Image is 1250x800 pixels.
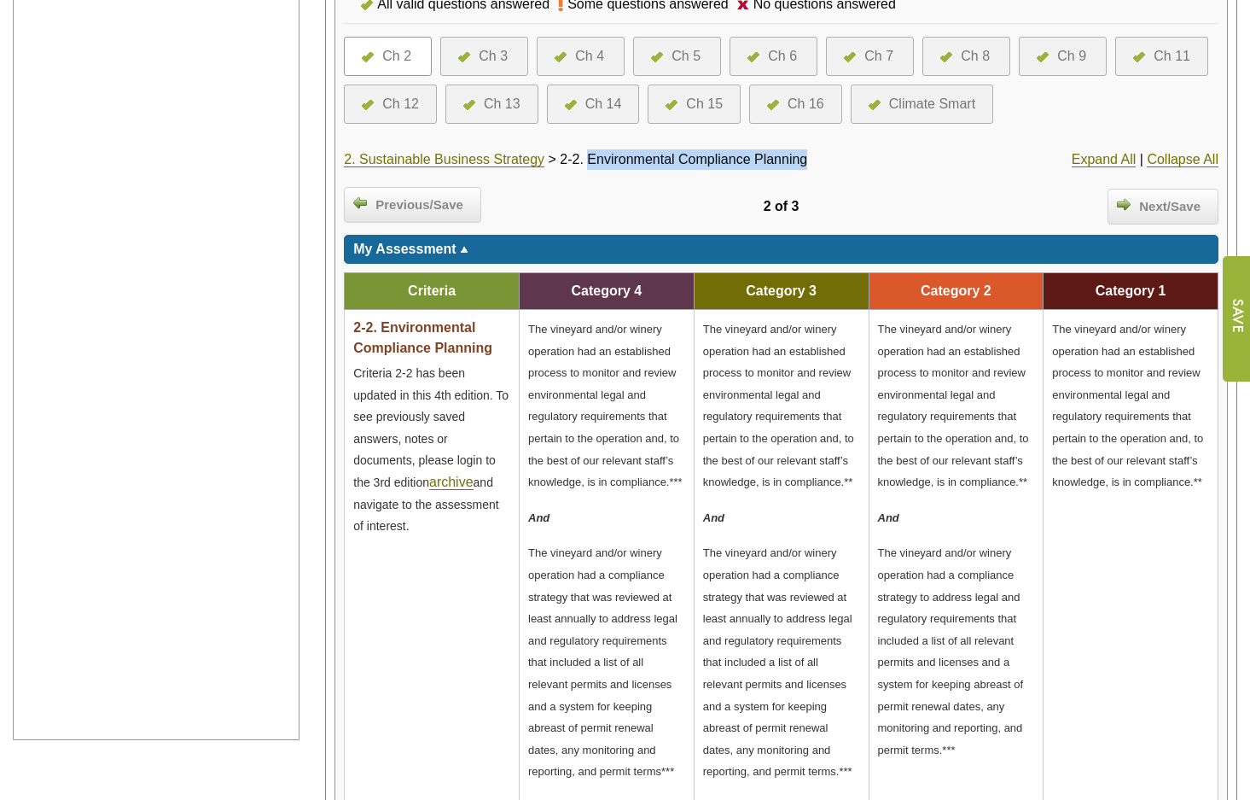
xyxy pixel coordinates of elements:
a: Ch 5 [651,46,703,67]
a: Ch 15 [666,94,723,114]
div: Ch 14 [585,94,622,114]
img: icon-all-questions-answered.png [869,100,881,110]
img: icon-all-questions-answered.png [1037,52,1049,62]
span: The vineyard and/or winery operation had an established process to monitor and review environment... [1052,323,1203,488]
span: > [549,152,556,166]
em: And [878,511,899,524]
img: icon-all-questions-answered.png [362,52,374,62]
span: The vineyard and/or winery operation had a compliance strategy that was reviewed at least annuall... [703,546,852,778]
div: Ch 13 [484,94,520,114]
a: Collapse All [1147,152,1218,167]
a: Ch 11 [1133,46,1190,67]
div: Ch 12 [382,94,419,114]
img: icon-all-questions-answered.png [747,52,759,62]
a: Climate Smart [869,94,975,114]
img: icon-all-questions-answered.png [651,52,663,62]
img: icon-all-questions-answered.png [458,52,470,62]
img: icon-all-questions-answered.png [767,100,779,110]
a: 2. Sustainable Business Strategy [344,152,544,167]
a: Ch 4 [555,46,607,67]
a: Next/Save [1108,189,1218,225]
img: icon-all-questions-answered.png [1133,52,1145,62]
div: Ch 16 [788,94,824,114]
img: sort_arrow_up.gif [460,247,468,253]
a: Ch 7 [844,46,896,67]
img: icon-all-questions-answered.png [844,52,856,62]
div: Ch 6 [768,46,797,67]
div: Ch 15 [686,94,723,114]
span: Previous/Save [367,196,472,215]
a: Previous/Save [344,187,481,223]
div: Climate Smart [889,94,975,114]
span: My Assessment [353,242,456,256]
span: The vineyard and/or winery operation had a compliance strategy to address legal and regulatory re... [878,546,1024,756]
td: Category 1 [1044,273,1218,310]
img: icon-all-questions-answered.png [463,100,475,110]
a: Ch 8 [940,46,992,67]
img: icon-all-questions-answered.png [940,52,952,62]
input: Submit [1222,256,1250,382]
td: Category 2 [869,273,1044,310]
img: arrow_left.png [353,196,367,209]
span: The vineyard and/or winery operation had a compliance strategy that was reviewed at least annuall... [528,546,677,778]
span: 2-2. Environmental Compliance Planning [560,152,807,166]
div: Ch 4 [575,46,604,67]
a: Ch 13 [463,94,520,114]
div: Ch 8 [961,46,990,67]
div: Ch 5 [672,46,701,67]
a: archive [429,475,474,490]
em: And [703,511,724,524]
a: Ch 14 [565,94,622,114]
span: | [1140,152,1143,166]
a: Ch 9 [1037,46,1089,67]
span: Next/Save [1131,197,1209,217]
img: icon-all-questions-answered.png [666,100,677,110]
a: Ch 12 [362,94,419,114]
span: The vineyard and/or winery operation had an established process to monitor and review environment... [703,323,854,488]
strong: And [528,511,549,524]
td: Category 3 [694,273,869,310]
img: icon-all-questions-answered.png [555,52,567,62]
a: Ch 3 [458,46,510,67]
img: arrow_right.png [1117,197,1131,211]
td: Category 4 [520,273,695,310]
div: Ch 9 [1057,46,1086,67]
span: Criteria 2-2 has been updated in this 4th edition. To see previously saved answers, notes or docu... [353,366,509,533]
a: Ch 16 [767,94,824,114]
a: Expand All [1072,152,1137,167]
span: 2-2. Environmental Compliance Planning [353,320,492,355]
span: 2 of 3 [764,199,799,213]
span: Criteria [408,283,456,298]
div: Ch 11 [1154,46,1190,67]
div: Ch 2 [382,46,411,67]
span: The vineyard and/or winery operation had an established process to monitor and review environment... [878,323,1029,488]
img: icon-all-questions-answered.png [362,100,374,110]
span: The vineyard and/or winery operation had an established process to monitor and review environment... [528,323,683,488]
a: Ch 6 [747,46,799,67]
img: icon-all-questions-answered.png [565,100,577,110]
div: Ch 7 [864,46,893,67]
div: Click to toggle my assessment information [344,235,1218,264]
div: Ch 3 [479,46,508,67]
